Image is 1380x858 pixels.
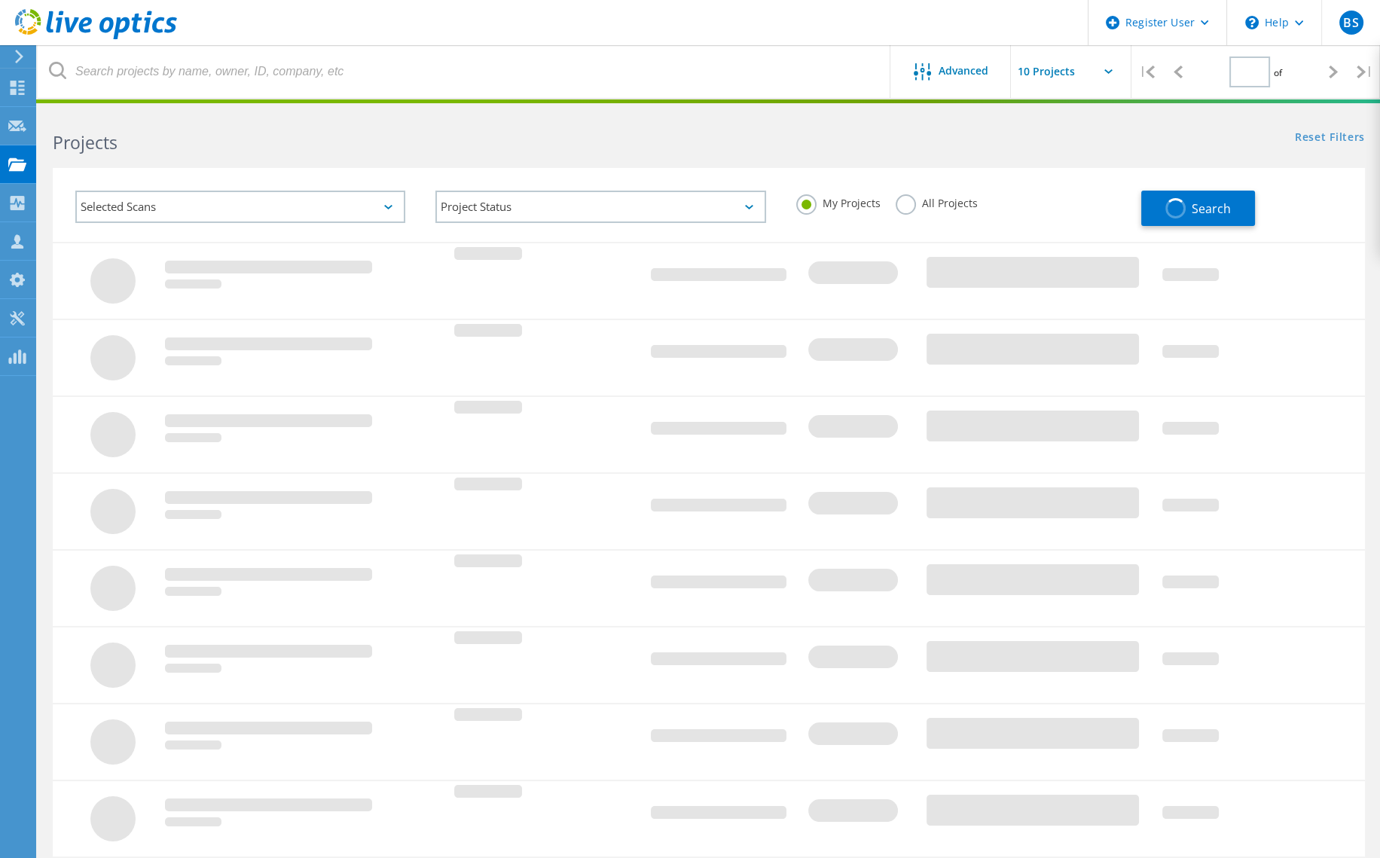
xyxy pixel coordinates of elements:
[75,191,405,223] div: Selected Scans
[939,66,988,76] span: Advanced
[1343,17,1358,29] span: BS
[1295,132,1365,145] a: Reset Filters
[15,32,177,42] a: Live Optics Dashboard
[1349,45,1380,99] div: |
[38,45,891,98] input: Search projects by name, owner, ID, company, etc
[1192,200,1231,217] span: Search
[1141,191,1255,226] button: Search
[53,130,118,154] b: Projects
[896,194,978,209] label: All Projects
[1274,66,1282,79] span: of
[1245,16,1259,29] svg: \n
[435,191,765,223] div: Project Status
[1131,45,1162,99] div: |
[796,194,881,209] label: My Projects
